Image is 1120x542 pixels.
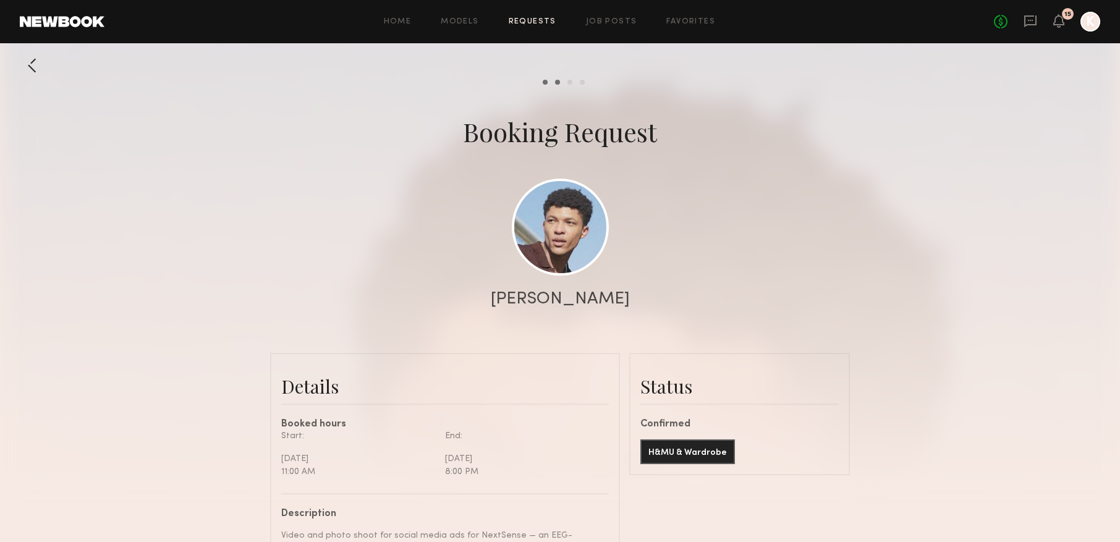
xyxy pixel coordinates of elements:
div: 11:00 AM [281,465,436,478]
a: Favorites [666,18,715,26]
div: 15 [1064,11,1071,18]
div: Confirmed [640,420,839,430]
div: Description [281,509,600,519]
div: Details [281,374,609,399]
div: Booked hours [281,420,609,430]
div: [PERSON_NAME] [491,290,630,308]
a: Job Posts [586,18,637,26]
div: Start: [281,430,436,442]
div: [DATE] [281,452,436,465]
div: Booking Request [463,114,657,149]
div: End: [445,430,600,442]
div: [DATE] [445,452,600,465]
a: Models [441,18,478,26]
div: 8:00 PM [445,465,600,478]
a: Home [384,18,412,26]
a: Requests [509,18,556,26]
a: K [1080,12,1100,32]
button: H&MU & Wardrobe [640,439,735,464]
div: Status [640,374,839,399]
